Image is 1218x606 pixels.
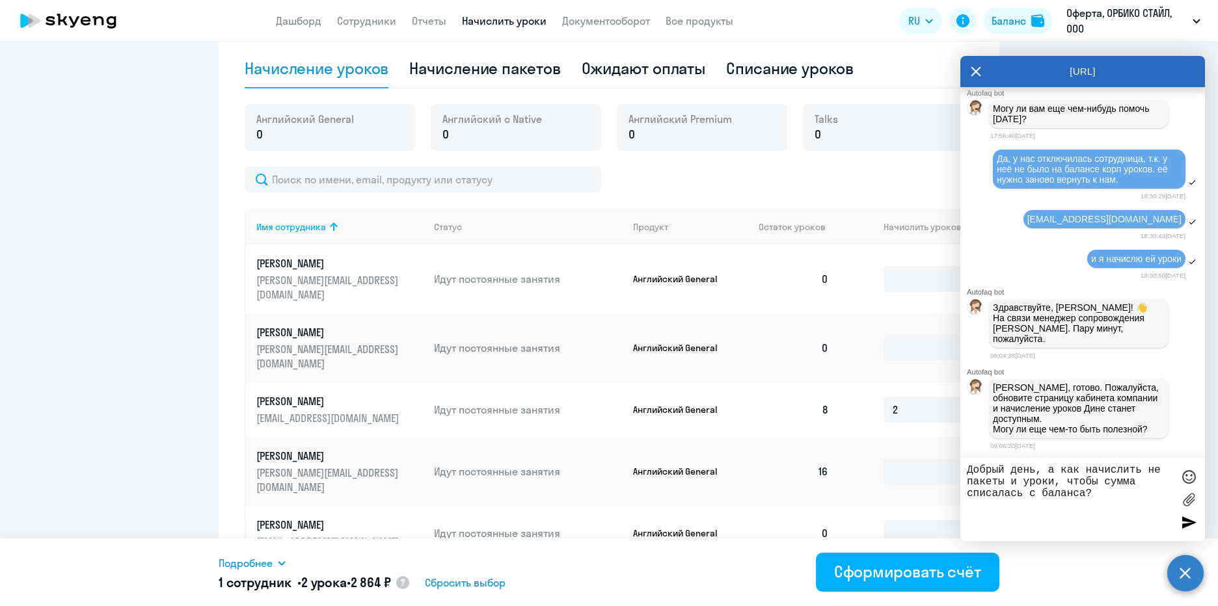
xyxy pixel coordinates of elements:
[337,14,396,27] a: Сотрудники
[1060,5,1207,36] button: Оферта, ОРБИКО СТАЙЛ, ООО
[409,58,560,79] div: Начисление пакетов
[815,112,838,126] span: Talks
[425,575,506,590] span: Сбросить выбор
[726,58,854,79] div: Списание уроков
[967,368,1205,376] div: Autofaq bot
[434,526,623,540] p: Идут постоянные занятия
[908,13,920,29] span: RU
[219,573,391,592] h5: 1 сотрудник • •
[351,574,391,590] span: 2 864 ₽
[245,58,388,79] div: Начисление уроков
[990,442,1035,449] time: 09:06:20[DATE]
[968,379,984,398] img: bot avatar
[256,534,402,549] p: [EMAIL_ADDRESS][DOMAIN_NAME]
[1179,490,1198,509] label: Лимит 10 файлов
[301,574,347,590] span: 2 урока
[967,288,1205,296] div: Autofaq bot
[1031,14,1044,27] img: balance
[633,221,749,233] div: Продукт
[984,8,1052,34] button: Балансbalance
[834,561,981,582] div: Сформировать счёт
[256,518,424,549] a: [PERSON_NAME][EMAIL_ADDRESS][DOMAIN_NAME]
[993,302,1165,313] p: Здравствуйте, [PERSON_NAME]! 👋
[633,466,731,477] p: Английский General
[256,466,402,494] p: [PERSON_NAME][EMAIL_ADDRESS][DOMAIN_NAME]
[899,8,942,34] button: RU
[968,299,984,318] img: bot avatar
[219,555,273,571] span: Подробнее
[993,313,1165,344] p: На связи менеджер сопровождения [PERSON_NAME]. Пару минут, пожалуйста.
[256,256,402,270] p: [PERSON_NAME]
[462,14,547,27] a: Начислить уроки
[276,14,321,27] a: Дашборд
[256,394,424,425] a: [PERSON_NAME][EMAIL_ADDRESS][DOMAIN_NAME]
[1141,232,1185,239] time: 18:30:43[DATE]
[256,518,402,532] p: [PERSON_NAME]
[256,256,424,302] a: [PERSON_NAME][PERSON_NAME][EMAIL_ADDRESS][DOMAIN_NAME]
[633,342,731,354] p: Английский General
[759,221,826,233] span: Остаток уроков
[1027,214,1182,224] span: [EMAIL_ADDRESS][DOMAIN_NAME]
[434,221,462,233] div: Статус
[256,273,402,302] p: [PERSON_NAME][EMAIL_ADDRESS][DOMAIN_NAME]
[1066,5,1187,36] p: Оферта, ОРБИКО СТАЙЛ, ООО
[256,325,402,339] p: [PERSON_NAME]
[256,342,402,371] p: [PERSON_NAME][EMAIL_ADDRESS][DOMAIN_NAME]
[256,126,263,143] span: 0
[582,58,706,79] div: Ожидают оплаты
[256,112,354,126] span: Английский General
[748,244,839,313] td: 0
[990,352,1035,359] time: 09:04:38[DATE]
[434,402,623,417] p: Идут постоянные занятия
[967,464,1172,534] textarea: Добрый день, а как начислить не пакеты и уроки, чтобы сумма списалась с баланса?
[1141,192,1185,200] time: 18:30:29[DATE]
[442,126,449,143] span: 0
[967,89,1205,97] div: Autofaq bot
[256,221,326,233] div: Имя сотрудника
[748,506,839,560] td: 0
[442,112,542,126] span: Английский с Native
[633,221,668,233] div: Продукт
[633,273,731,285] p: Английский General
[839,209,972,244] th: Начислить уроков
[1141,272,1185,279] time: 18:30:50[DATE]
[816,553,999,592] button: Сформировать счёт
[748,313,839,382] td: 0
[245,166,601,192] input: Поиск по имени, email, продукту или статусу
[434,341,623,355] p: Идут постоянные занятия
[256,449,424,494] a: [PERSON_NAME][PERSON_NAME][EMAIL_ADDRESS][DOMAIN_NAME]
[968,100,984,119] img: bot avatar
[434,272,623,286] p: Идут постоянные занятия
[256,394,402,408] p: [PERSON_NAME]
[434,464,623,479] p: Идут постоянные занятия
[256,325,424,371] a: [PERSON_NAME][PERSON_NAME][EMAIL_ADDRESS][DOMAIN_NAME]
[256,449,402,463] p: [PERSON_NAME]
[993,382,1165,434] p: [PERSON_NAME], готово. Пожалуйста, обновите страницу кабинета компании и начисление уроков Дине с...
[412,14,446,27] a: Отчеты
[759,221,839,233] div: Остаток уроков
[1091,254,1182,264] span: и я начислю ей уроки
[993,103,1165,124] p: Могу ли вам еще чем-нибудь помочь [DATE]?
[633,527,731,539] p: Английский General
[562,14,650,27] a: Документооборот
[629,112,732,126] span: Английский Premium
[997,153,1170,185] span: Да, у нас отключилась сотрудница, т.к. у неё не было на балансе корп уроков. её нужно заново верн...
[434,221,623,233] div: Статус
[256,411,402,425] p: [EMAIL_ADDRESS][DOMAIN_NAME]
[992,13,1026,29] div: Баланс
[666,14,733,27] a: Все продукты
[633,404,731,415] p: Английский General
[748,382,839,437] td: 8
[748,437,839,506] td: 16
[256,221,424,233] div: Имя сотрудника
[815,126,821,143] span: 0
[990,132,1035,139] time: 17:56:40[DATE]
[629,126,635,143] span: 0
